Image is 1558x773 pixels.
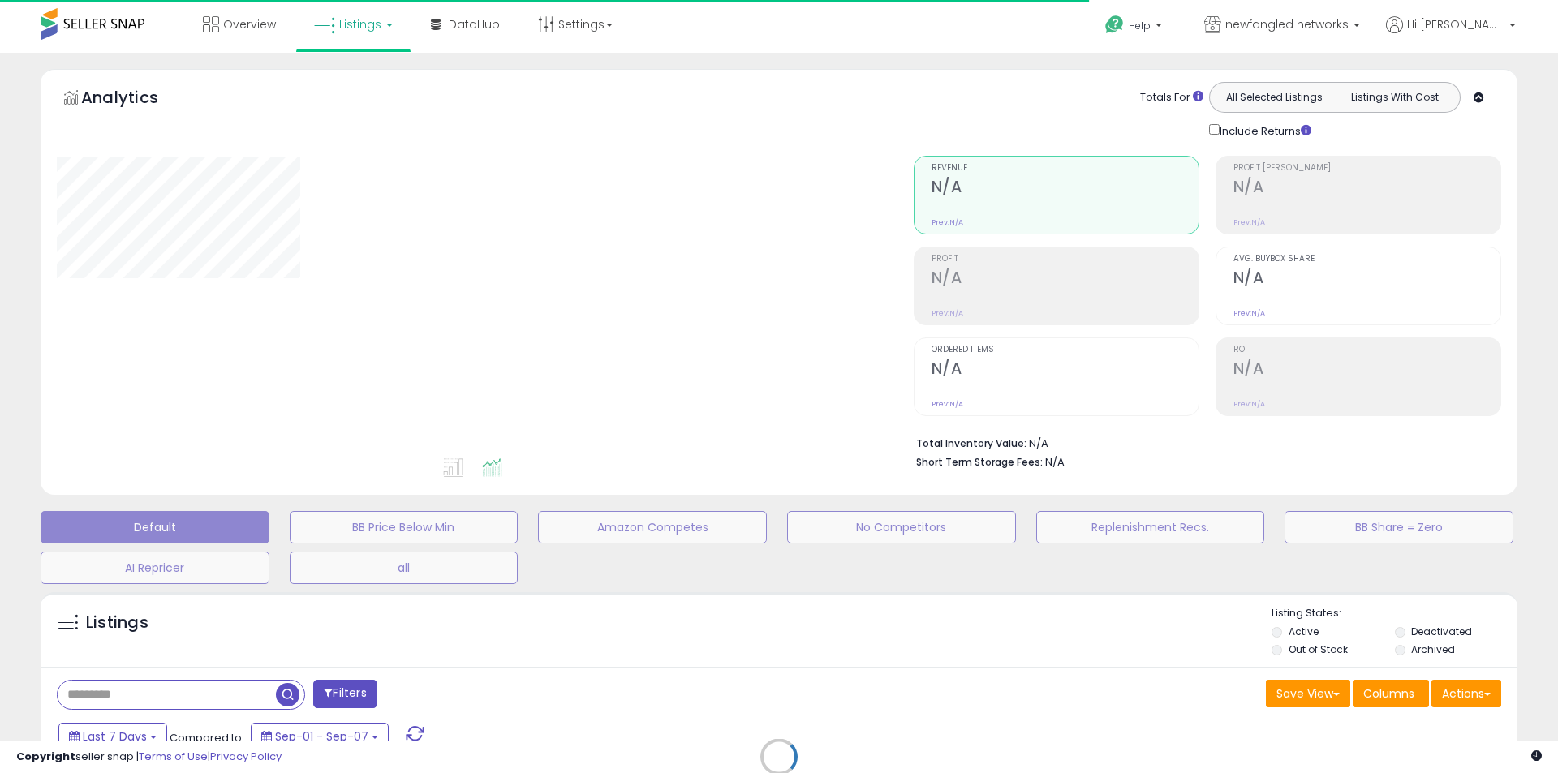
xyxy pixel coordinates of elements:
a: Hi [PERSON_NAME] [1386,16,1516,53]
li: N/A [916,432,1489,452]
button: Default [41,511,269,543]
span: Ordered Items [932,346,1199,354]
button: BB Share = Zero [1285,511,1513,543]
button: Amazon Competes [538,511,767,543]
div: seller snap | | [16,749,282,765]
span: ROI [1233,346,1500,354]
span: Hi [PERSON_NAME] [1407,16,1504,32]
h2: N/A [1233,178,1500,200]
b: Total Inventory Value: [916,436,1026,450]
span: N/A [1045,454,1065,470]
span: Profit [932,255,1199,264]
button: Listings With Cost [1334,87,1455,108]
span: Help [1129,19,1151,32]
small: Prev: N/A [1233,399,1265,409]
button: all [290,552,519,584]
h2: N/A [932,268,1199,290]
button: Replenishment Recs. [1036,511,1265,543]
button: All Selected Listings [1214,87,1335,108]
button: AI Repricer [41,552,269,584]
h2: N/A [932,178,1199,200]
span: newfangled networks [1225,16,1349,32]
button: No Competitors [787,511,1016,543]
a: Help [1092,2,1178,53]
span: Revenue [932,164,1199,173]
i: Get Help [1104,15,1125,35]
span: Profit [PERSON_NAME] [1233,164,1500,173]
div: Include Returns [1197,121,1331,140]
small: Prev: N/A [932,308,963,318]
small: Prev: N/A [932,217,963,227]
b: Short Term Storage Fees: [916,455,1043,469]
div: Totals For [1140,90,1203,105]
span: Overview [223,16,276,32]
button: BB Price Below Min [290,511,519,543]
small: Prev: N/A [1233,217,1265,227]
strong: Copyright [16,749,75,764]
h2: N/A [932,359,1199,381]
small: Prev: N/A [932,399,963,409]
h2: N/A [1233,268,1500,290]
h5: Analytics [81,86,190,113]
small: Prev: N/A [1233,308,1265,318]
h2: N/A [1233,359,1500,381]
span: DataHub [449,16,500,32]
span: Avg. Buybox Share [1233,255,1500,264]
span: Listings [339,16,381,32]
